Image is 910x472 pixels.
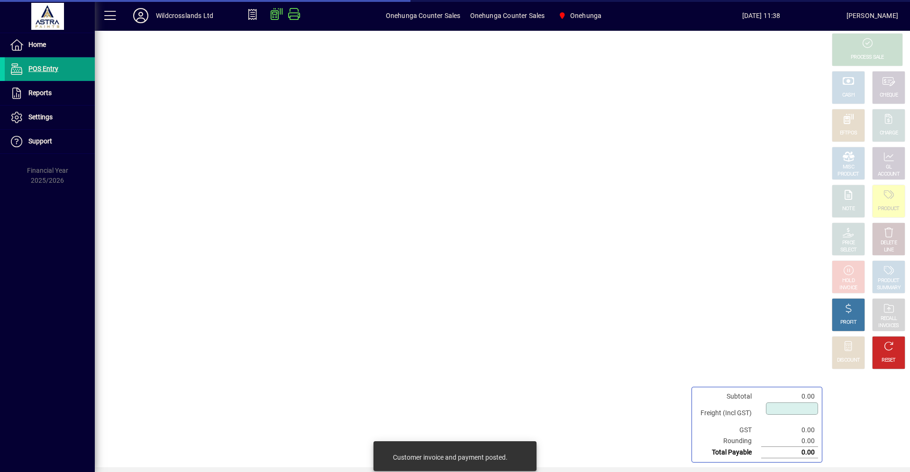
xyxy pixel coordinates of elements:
div: MISC [843,164,854,171]
div: PRODUCT [837,171,859,178]
span: Home [28,41,46,48]
div: INVOICES [878,322,899,330]
td: 0.00 [761,436,818,447]
div: Customer invoice and payment posted. [393,453,508,462]
div: RESET [882,357,896,364]
div: CHARGE [880,130,898,137]
div: DELETE [881,240,897,247]
span: Support [28,137,52,145]
div: [PERSON_NAME] [846,8,898,23]
div: PRICE [842,240,855,247]
div: INVOICE [839,285,857,292]
span: POS Entry [28,65,58,72]
div: PRODUCT [878,277,899,285]
td: Rounding [696,436,761,447]
a: Home [5,33,95,57]
a: Settings [5,106,95,129]
td: 0.00 [761,425,818,436]
div: RECALL [881,315,897,322]
span: Onehunga [554,7,605,24]
button: Profile [126,7,156,24]
span: [DATE] 11:38 [676,8,846,23]
div: DISCOUNT [837,357,860,364]
div: SUMMARY [877,285,901,292]
div: HOLD [842,277,855,285]
td: 0.00 [761,391,818,402]
div: EFTPOS [840,130,857,137]
div: CHEQUE [880,92,898,99]
div: NOTE [842,205,855,213]
div: PRODUCT [878,205,899,213]
td: Freight (Incl GST) [696,402,761,425]
span: Onehunga Counter Sales [470,8,545,23]
div: LINE [884,247,893,254]
span: Reports [28,89,52,97]
div: PROFIT [840,319,856,326]
span: Settings [28,113,53,121]
div: Wildcrosslands Ltd [156,8,213,23]
div: SELECT [840,247,857,254]
span: Onehunga [570,8,601,23]
td: Total Payable [696,447,761,458]
td: 0.00 [761,447,818,458]
div: CASH [842,92,855,99]
div: ACCOUNT [878,171,900,178]
div: PROCESS SALE [851,54,884,61]
span: Onehunga Counter Sales [386,8,461,23]
td: Subtotal [696,391,761,402]
a: Reports [5,81,95,105]
div: GL [886,164,892,171]
a: Support [5,130,95,153]
td: GST [696,425,761,436]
